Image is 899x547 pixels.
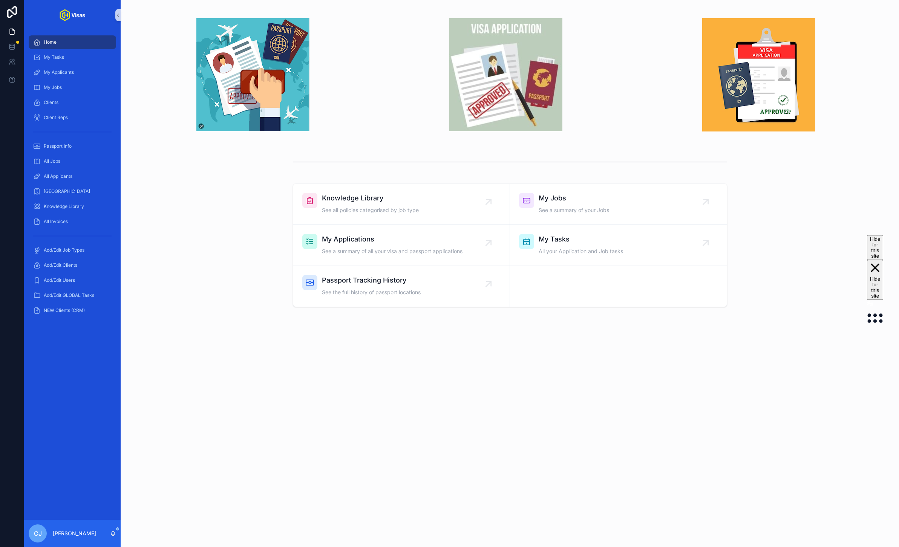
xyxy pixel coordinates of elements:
a: My JobsSee a summary of your Jobs [510,184,727,225]
span: Add/Edit Job Types [44,247,84,253]
a: Add/Edit Job Types [29,243,116,257]
a: My ApplicationsSee a summary of all your visa and passport applications [293,225,510,266]
img: 23834-_img3.png [702,18,815,131]
span: CJ [34,529,42,538]
span: All your Application and Job tasks [539,248,623,255]
span: Add/Edit Users [44,277,75,283]
a: Knowledge LibrarySee all policies categorised by job type [293,184,510,225]
span: My Tasks [44,54,64,60]
a: Passport Tracking HistorySee the full history of passport locations [293,266,510,307]
a: My Tasks [29,50,116,64]
a: NEW Clients (CRM) [29,304,116,317]
span: See the full history of passport locations [322,289,421,296]
p: [PERSON_NAME] [53,530,96,537]
a: All Jobs [29,154,116,168]
a: Add/Edit Clients [29,258,116,272]
span: See all policies categorised by job type [322,206,419,214]
img: App logo [60,9,85,21]
span: My Applications [322,234,463,244]
span: My Jobs [539,193,609,203]
img: 23832-_img1.png [196,18,309,131]
span: See a summary of all your visa and passport applications [322,248,463,255]
a: Client Reps [29,111,116,124]
a: My Jobs [29,81,116,94]
span: My Tasks [539,234,623,244]
span: Add/Edit GLOBAL Tasks [44,292,94,298]
a: Knowledge Library [29,200,116,213]
span: Knowledge Library [44,203,84,209]
span: My Applicants [44,69,74,75]
span: Knowledge Library [322,193,419,203]
span: All Jobs [44,158,60,164]
span: Client Reps [44,115,68,121]
a: My TasksAll your Application and Job tasks [510,225,727,266]
a: Clients [29,96,116,109]
a: [GEOGRAPHIC_DATA] [29,185,116,198]
div: scrollable content [24,30,121,327]
span: Passport Info [44,143,72,149]
img: 23833-_img2.jpg [449,18,562,131]
span: Add/Edit Clients [44,262,77,268]
span: Passport Tracking History [322,275,421,286]
span: See a summary of your Jobs [539,206,609,214]
a: All Invoices [29,215,116,228]
span: Home [44,39,57,45]
span: Clients [44,99,58,105]
a: Add/Edit GLOBAL Tasks [29,289,116,302]
span: My Jobs [44,84,62,90]
span: All Applicants [44,173,72,179]
span: [GEOGRAPHIC_DATA] [44,188,90,194]
span: All Invoices [44,218,68,225]
a: Home [29,35,116,49]
span: NEW Clients (CRM) [44,307,85,313]
a: Add/Edit Users [29,273,116,287]
a: All Applicants [29,170,116,183]
a: My Applicants [29,66,116,79]
a: Passport Info [29,139,116,153]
